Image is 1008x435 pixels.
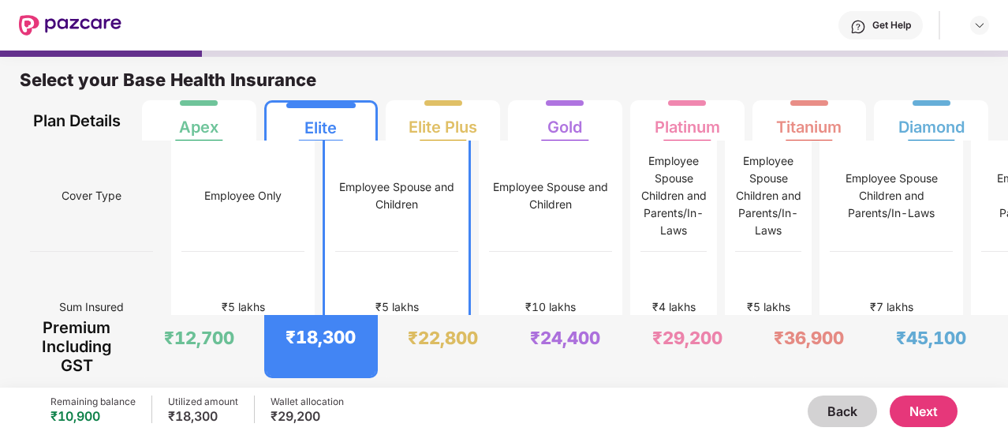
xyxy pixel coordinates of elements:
div: Platinum [655,105,720,137]
div: Apex [179,105,218,137]
img: New Pazcare Logo [19,15,121,36]
div: ₹5 lakhs [375,298,419,316]
div: Employee Spouse and Children [489,178,612,213]
span: Cover Type [62,181,121,211]
img: svg+xml;base64,PHN2ZyBpZD0iSGVscC0zMngzMiIgeG1sbnM9Imh0dHA6Ly93d3cudzMub3JnLzIwMDAvc3ZnIiB3aWR0aD... [850,19,866,35]
div: Gold [547,105,582,137]
div: ₹18,300 [168,408,238,424]
div: ₹22,800 [408,327,478,349]
div: Employee Spouse Children and Parents/In-Laws [640,152,707,239]
div: ₹7 lakhs [870,298,913,316]
div: Get Help [872,19,911,32]
span: Sum Insured [59,292,124,322]
div: ₹5 lakhs [747,298,790,316]
div: ₹4 lakhs [652,298,696,316]
div: Employee Spouse and Children [335,178,458,213]
div: ₹29,200 [271,408,344,424]
div: ₹12,700 [164,327,234,349]
div: Employee Only [204,187,282,204]
div: ₹45,100 [896,327,966,349]
div: Titanium [776,105,842,137]
button: Next [890,396,958,427]
div: ₹29,200 [652,327,722,349]
div: Utilized amount [168,396,238,408]
button: Back [808,396,877,427]
div: ₹10,900 [50,408,136,424]
div: ₹18,300 [286,326,356,348]
div: Wallet allocation [271,396,344,408]
div: Elite [304,106,337,137]
img: svg+xml;base64,PHN2ZyBpZD0iRHJvcGRvd24tMzJ4MzIiIHhtbG5zPSJodHRwOi8vd3d3LnczLm9yZy8yMDAwL3N2ZyIgd2... [973,19,986,32]
div: Employee Spouse Children and Parents/In-Laws [830,170,953,222]
div: Premium Including GST [30,315,124,378]
div: Elite Plus [409,105,477,137]
div: Remaining balance [50,396,136,408]
div: Diamond [898,105,965,137]
div: Plan Details [30,100,124,141]
div: ₹24,400 [530,327,600,349]
div: Select your Base Health Insurance [20,69,988,100]
div: ₹36,900 [774,327,844,349]
div: ₹10 lakhs [525,298,576,316]
div: ₹5 lakhs [222,298,265,316]
div: Employee Spouse Children and Parents/In-Laws [735,152,801,239]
